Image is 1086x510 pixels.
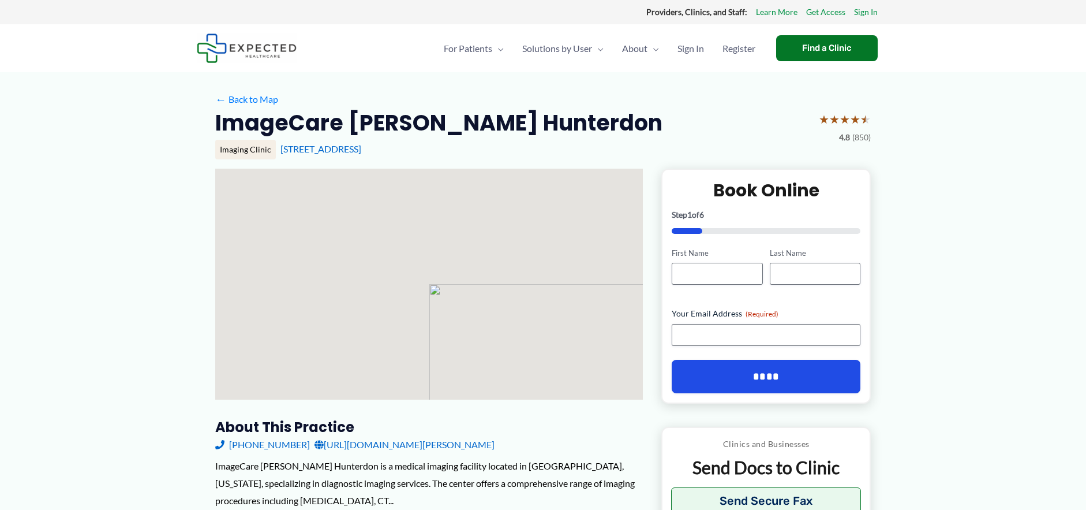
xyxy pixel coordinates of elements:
[840,109,850,130] span: ★
[687,210,692,219] span: 1
[677,28,704,69] span: Sign In
[622,28,647,69] span: About
[672,308,860,319] label: Your Email Address
[699,210,704,219] span: 6
[215,436,310,453] a: [PHONE_NUMBER]
[280,143,361,154] a: [STREET_ADDRESS]
[215,140,276,159] div: Imaging Clinic
[770,248,860,259] label: Last Name
[746,310,778,318] span: (Required)
[613,28,668,69] a: AboutMenu Toggle
[850,109,860,130] span: ★
[215,418,643,436] h3: About this practice
[646,7,747,17] strong: Providers, Clinics, and Staff:
[444,28,492,69] span: For Patients
[435,28,513,69] a: For PatientsMenu Toggle
[671,437,861,452] p: Clinics and Businesses
[592,28,604,69] span: Menu Toggle
[215,94,226,105] span: ←
[839,130,850,145] span: 4.8
[860,109,871,130] span: ★
[215,457,643,509] div: ImageCare [PERSON_NAME] Hunterdon is a medical imaging facility located in [GEOGRAPHIC_DATA], [US...
[672,248,762,259] label: First Name
[776,35,878,61] a: Find a Clinic
[854,5,878,20] a: Sign In
[668,28,713,69] a: Sign In
[852,130,871,145] span: (850)
[806,5,845,20] a: Get Access
[819,109,829,130] span: ★
[671,456,861,479] p: Send Docs to Clinic
[672,179,860,202] h2: Book Online
[435,28,765,69] nav: Primary Site Navigation
[513,28,613,69] a: Solutions by UserMenu Toggle
[756,5,797,20] a: Learn More
[314,436,495,453] a: [URL][DOMAIN_NAME][PERSON_NAME]
[672,211,860,219] p: Step of
[522,28,592,69] span: Solutions by User
[492,28,504,69] span: Menu Toggle
[215,109,662,137] h2: ImageCare [PERSON_NAME] Hunterdon
[722,28,755,69] span: Register
[713,28,765,69] a: Register
[215,91,278,108] a: ←Back to Map
[197,33,297,63] img: Expected Healthcare Logo - side, dark font, small
[829,109,840,130] span: ★
[647,28,659,69] span: Menu Toggle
